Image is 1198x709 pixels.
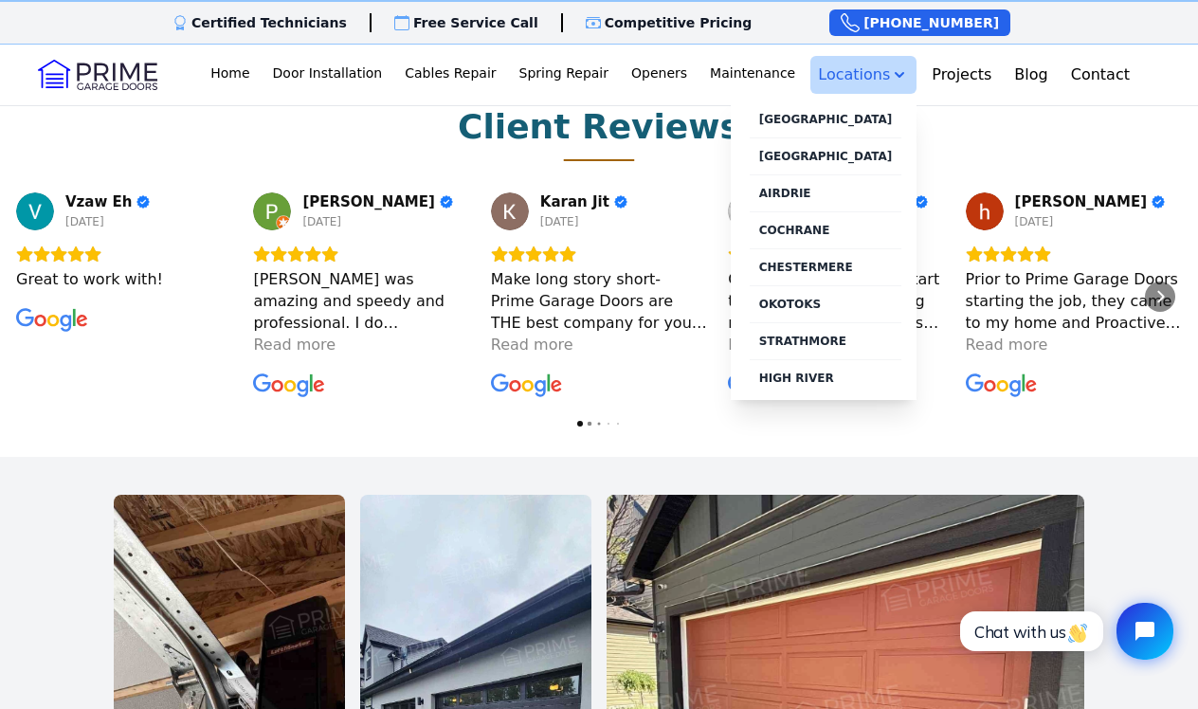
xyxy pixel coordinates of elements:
[1007,56,1055,94] a: Blog
[750,248,902,285] a: CHESTERMERE
[702,56,803,94] a: Maintenance
[302,193,434,210] span: [PERSON_NAME]
[624,56,695,94] a: Openers
[65,193,150,210] a: Review by Vzaw Eh
[750,137,902,174] a: [GEOGRAPHIC_DATA]
[491,371,563,401] a: View on Google
[16,245,232,263] div: Rating: 5.0 out of 5
[65,193,132,210] span: Vzaw Eh
[966,371,1038,401] a: View on Google
[65,214,104,229] div: [DATE]
[966,192,1004,230] a: View on Google
[1145,282,1175,312] div: Next
[491,268,707,334] div: Make long story short- Prime Garage Doors are THE best company for your garage door! Incredible s...
[966,268,1182,334] div: Prior to Prime Garage Doors starting the job, they came to my home and Proactively reviewed the w...
[915,195,928,209] div: Verified Customer
[750,322,902,359] a: STRATHMORE
[253,245,469,263] div: Rating: 5.0 out of 5
[302,214,341,229] div: [DATE]
[728,192,766,230] img: Jeremy Nicol
[253,192,291,230] img: Pouya Soleimani
[253,371,325,401] a: View on Google
[728,245,944,263] div: Rating: 5.0 out of 5
[491,334,573,355] div: Read more
[614,195,627,209] div: Verified Customer
[1152,195,1165,209] div: Verified Customer
[491,192,529,230] a: View on Google
[728,192,766,230] a: View on Google
[397,56,503,94] a: Cables Repair
[966,334,1048,355] div: Read more
[728,334,810,355] div: Read more
[302,193,452,210] a: Review by Pouya Soleimani
[253,334,336,355] div: Read more
[16,305,88,336] a: View on Google
[16,192,54,230] a: View on Google
[540,193,609,210] span: Karan Jit
[265,56,390,94] a: Door Installation
[966,245,1182,263] div: Rating: 5.0 out of 5
[458,108,740,146] h2: Client Reviews
[810,56,917,94] button: Locations
[440,195,453,209] div: Verified Customer
[491,245,707,263] div: Rating: 5.0 out of 5
[750,101,902,137] a: [GEOGRAPHIC_DATA]
[728,371,800,401] a: View on Google
[605,13,753,32] p: Competitive Pricing
[966,192,1004,230] img: hermann logsend
[38,60,157,90] img: Logo
[136,195,150,209] div: Verified Customer
[939,587,1189,676] iframe: Tidio Chat
[16,192,54,230] img: Vzaw Eh
[15,191,1183,402] div: Carousel
[750,359,902,396] a: HIGH RIVER
[750,211,902,248] a: COCHRANE
[512,56,616,94] a: Spring Repair
[413,13,538,32] p: Free Service Call
[253,268,469,334] div: [PERSON_NAME] was amazing and speedy and professional. I do recommend this company only because o...
[1015,214,1054,229] div: [DATE]
[750,285,902,322] a: OKOTOKS
[1015,193,1165,210] a: Review by hermann logsend
[540,214,579,229] div: [DATE]
[728,268,944,334] div: Great experience from start to finish! Needed a spring replaced and waited days for another contr...
[253,192,291,230] a: View on Google
[750,174,902,211] a: AIRDRIE
[191,13,347,32] p: Certified Technicians
[203,56,257,94] a: Home
[924,56,999,94] a: Projects
[829,9,1010,36] a: [PHONE_NUMBER]
[1015,193,1147,210] span: [PERSON_NAME]
[540,193,627,210] a: Review by Karan Jit
[23,282,53,312] div: Previous
[1063,56,1137,94] a: Contact
[16,268,232,290] div: Great to work with!
[491,192,529,230] img: Karan Jit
